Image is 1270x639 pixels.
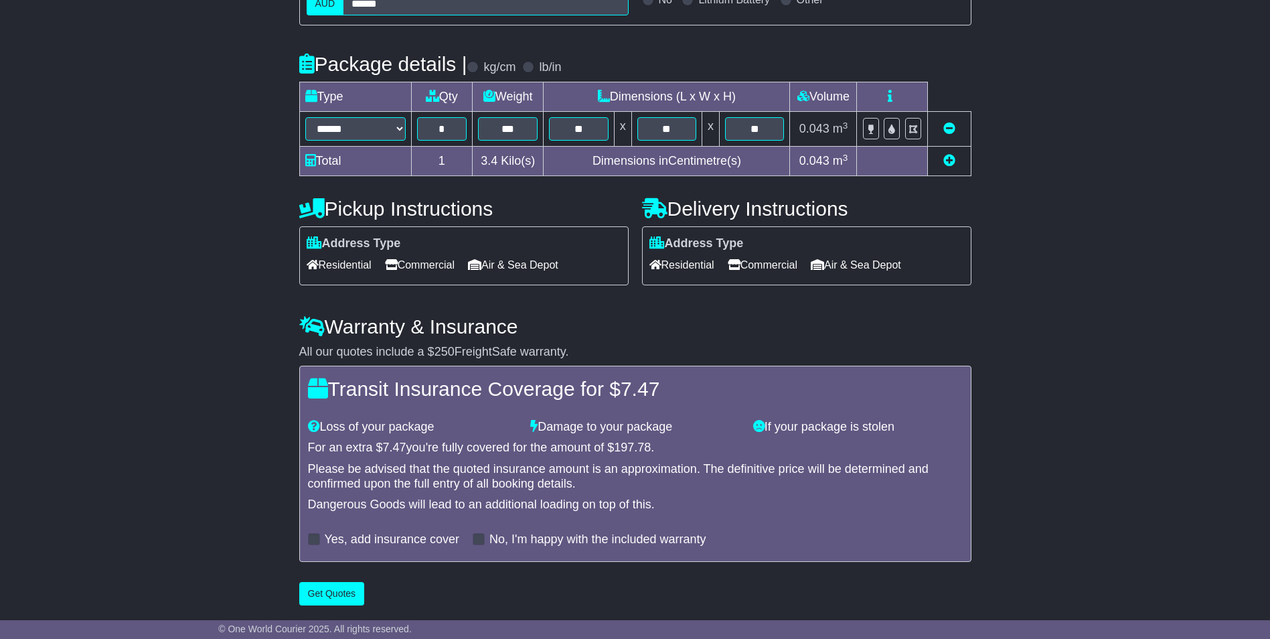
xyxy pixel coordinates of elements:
[483,60,515,75] label: kg/cm
[308,441,963,455] div: For an extra $ you're fully covered for the amount of $ .
[299,345,971,360] div: All our quotes include a $ FreightSafe warranty.
[943,154,955,167] a: Add new item
[544,82,790,112] td: Dimensions (L x W x H)
[811,255,901,275] span: Air & Sea Depot
[468,255,558,275] span: Air & Sea Depot
[299,315,971,338] h4: Warranty & Insurance
[299,147,411,176] td: Total
[790,82,857,112] td: Volume
[833,154,848,167] span: m
[943,122,955,135] a: Remove this item
[299,582,365,606] button: Get Quotes
[799,154,829,167] span: 0.043
[308,378,963,400] h4: Transit Insurance Coverage for $
[385,255,455,275] span: Commercial
[746,420,969,435] div: If your package is stolen
[489,532,706,547] label: No, I'm happy with the included warranty
[299,82,411,112] td: Type
[843,121,848,131] sup: 3
[308,462,963,491] div: Please be advised that the quoted insurance amount is an approximation. The definitive price will...
[843,153,848,163] sup: 3
[539,60,561,75] label: lb/in
[621,378,659,400] span: 7.47
[218,624,412,634] span: © One World Courier 2025. All rights reserved.
[325,532,459,547] label: Yes, add insurance cover
[614,112,631,147] td: x
[649,255,714,275] span: Residential
[833,122,848,135] span: m
[799,122,829,135] span: 0.043
[308,498,963,512] div: Dangerous Goods will lead to an additional loading on top of this.
[307,236,401,251] label: Address Type
[299,198,629,220] h4: Pickup Instructions
[544,147,790,176] td: Dimensions in Centimetre(s)
[383,441,406,454] span: 7.47
[614,441,651,454] span: 197.78
[299,53,467,75] h4: Package details |
[642,198,971,220] h4: Delivery Instructions
[307,255,372,275] span: Residential
[411,147,473,176] td: 1
[524,420,746,435] div: Damage to your package
[411,82,473,112] td: Qty
[481,154,497,167] span: 3.4
[473,82,544,112] td: Weight
[434,345,455,358] span: 250
[649,236,744,251] label: Address Type
[728,255,797,275] span: Commercial
[702,112,720,147] td: x
[473,147,544,176] td: Kilo(s)
[301,420,524,435] div: Loss of your package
